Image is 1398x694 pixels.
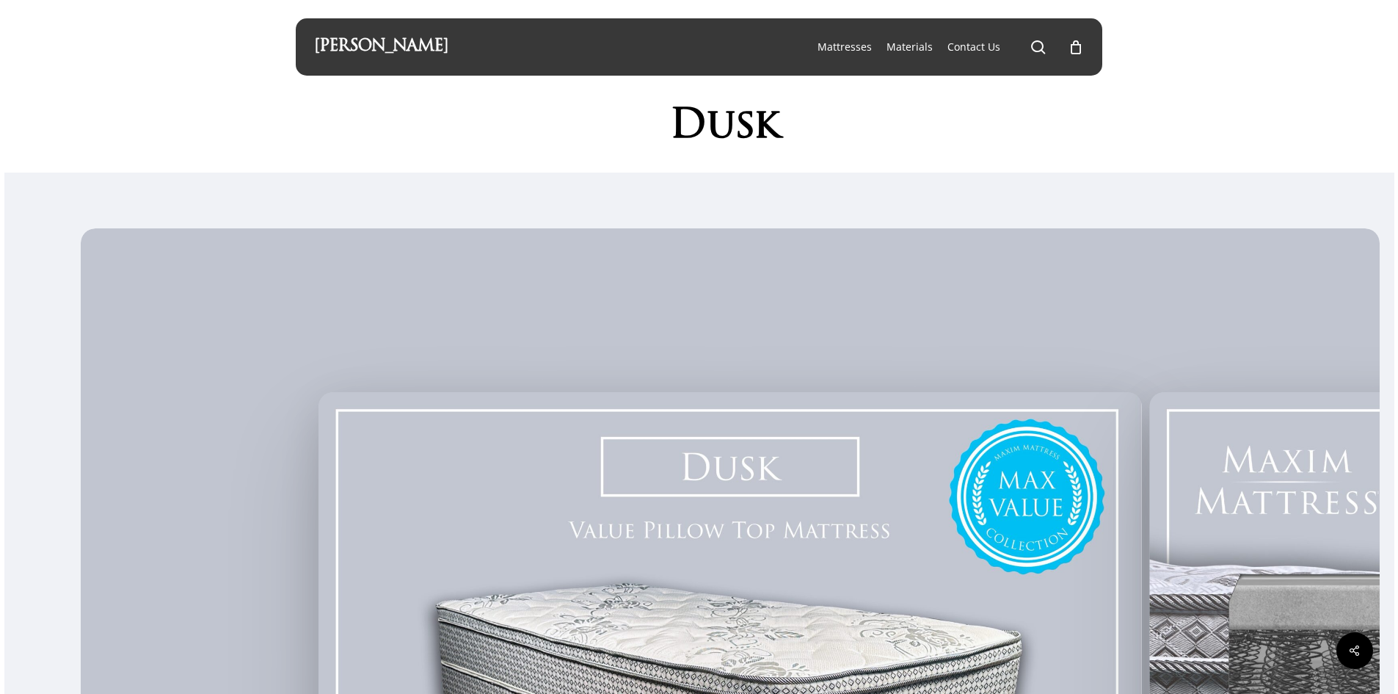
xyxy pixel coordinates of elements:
nav: Main Menu [810,18,1084,76]
a: Contact Us [947,40,1000,54]
h1: Dusk [347,105,1103,151]
a: Mattresses [818,40,872,54]
a: Cart [1068,39,1084,55]
a: [PERSON_NAME] [314,39,448,55]
a: Materials [887,40,933,54]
